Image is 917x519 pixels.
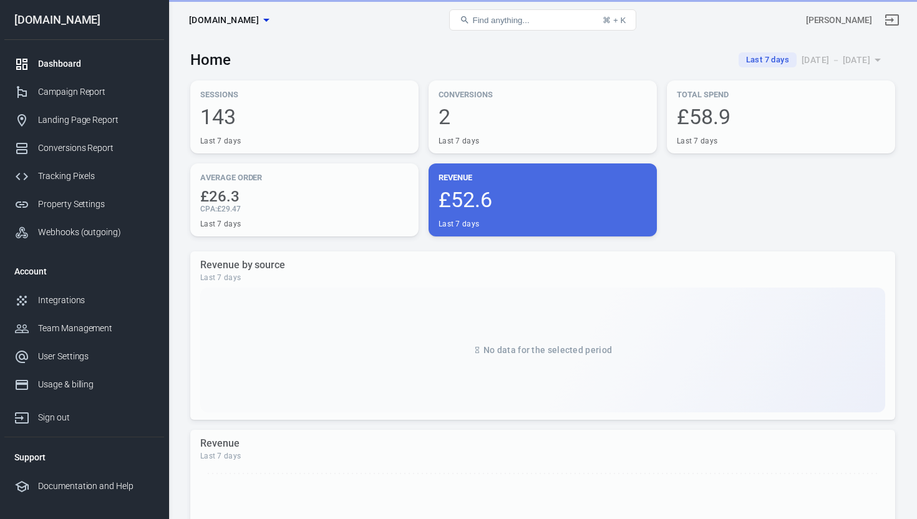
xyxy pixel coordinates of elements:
div: Webhooks (outgoing) [38,226,154,239]
a: Webhooks (outgoing) [4,218,164,246]
a: Integrations [4,286,164,314]
div: Account id: Ghki4vdQ [806,14,872,27]
div: User Settings [38,350,154,363]
div: Campaign Report [38,85,154,99]
a: User Settings [4,342,164,371]
div: Landing Page Report [38,114,154,127]
a: Team Management [4,314,164,342]
button: Find anything...⌘ + K [449,9,636,31]
div: Integrations [38,294,154,307]
a: Sign out [4,399,164,432]
div: Sign out [38,411,154,424]
a: Property Settings [4,190,164,218]
div: Documentation and Help [38,480,154,493]
a: Tracking Pixels [4,162,164,190]
div: Tracking Pixels [38,170,154,183]
div: Conversions Report [38,142,154,155]
div: Dashboard [38,57,154,70]
div: ⌘ + K [603,16,626,25]
a: Campaign Report [4,78,164,106]
h3: Home [190,51,231,69]
div: [DOMAIN_NAME] [4,14,164,26]
div: Team Management [38,322,154,335]
a: Landing Page Report [4,106,164,134]
span: thrivecart.com [189,12,259,28]
span: Find anything... [472,16,529,25]
li: Support [4,442,164,472]
a: Sign out [877,5,907,35]
a: Conversions Report [4,134,164,162]
li: Account [4,256,164,286]
div: Property Settings [38,198,154,211]
button: [DOMAIN_NAME] [184,9,274,32]
a: Dashboard [4,50,164,78]
div: Usage & billing [38,378,154,391]
a: Usage & billing [4,371,164,399]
